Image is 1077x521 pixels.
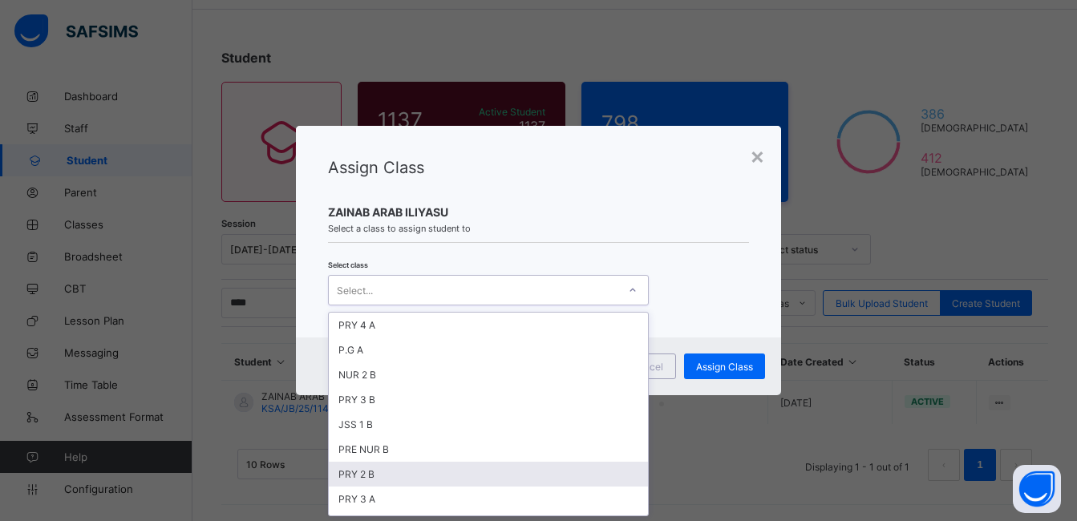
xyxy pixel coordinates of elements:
[329,387,648,412] div: PRY 3 B
[328,158,424,177] span: Assign Class
[1013,465,1061,513] button: Open asap
[696,361,753,373] span: Assign Class
[329,412,648,437] div: JSS 1 B
[329,462,648,487] div: PRY 2 B
[750,142,765,169] div: ×
[329,437,648,462] div: PRE NUR B
[329,487,648,511] div: PRY 3 A
[328,205,748,219] span: ZAINAB ARAB ILIYASU
[329,362,648,387] div: NUR 2 B
[329,313,648,337] div: PRY 4 A
[328,260,368,269] span: Select class
[328,223,748,234] span: Select a class to assign student to
[329,337,648,362] div: P.G A
[337,275,373,305] div: Select...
